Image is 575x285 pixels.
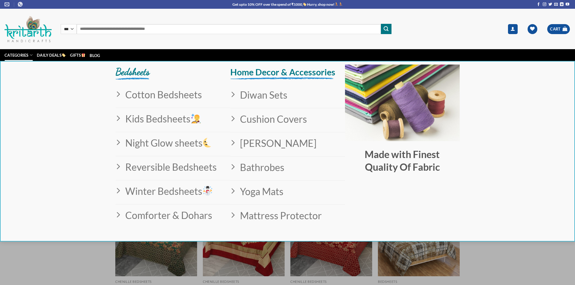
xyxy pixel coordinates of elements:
a: Reversible Bedsheets [116,156,230,180]
a: Diwan Sets [230,84,345,108]
span: Night Glow sheets [120,135,213,150]
span: Cotton Bedsheets [120,87,202,102]
a: Kids Bedsheets👨‍🚀 [116,108,230,132]
strong: Bedsheets [116,66,150,78]
a: Follow on Twitter [548,2,552,7]
span: Bathrobes [235,160,284,175]
a: Wishlist [528,24,537,34]
img: 🏃 [339,2,343,6]
a: Bathrobes [230,157,345,181]
span: Reversible Bedsheets [120,159,217,175]
a: Blog [90,52,100,59]
span: Kids Bedsheets [120,111,201,126]
a: Mattress Protector [230,205,345,229]
a: Gifts [70,50,85,60]
img: 🏃 [335,2,338,6]
b: Get upto 10% OFF over the spend of ₹1000, Hurry, shop now! [232,2,335,7]
span: Winter Bedsheets [120,183,213,199]
span: Cushion Covers [235,111,307,127]
a: [PERSON_NAME] [230,132,345,157]
img: Kritarth Handicrafts [5,16,52,43]
span: [PERSON_NAME] [235,135,317,151]
img: 👨‍🚀 [191,114,201,123]
img: 🏷️ [303,2,307,6]
a: Winter Bedsheets☃️ [116,180,230,204]
a: Yoga Mats [230,181,345,205]
a: Daily Deals [37,50,66,60]
a: Follow on LinkedIn [560,2,564,7]
button: Submit [381,24,391,34]
a: Follow on Instagram [543,2,546,7]
img: ☃️ [203,186,212,196]
img: 🎁 [81,53,85,57]
a: View cart [547,24,570,34]
a: Follow on Facebook [537,2,540,7]
a: Login [508,24,518,34]
img: 🏷️ [62,53,66,57]
a: Send us an email [554,2,558,7]
span: Cart [550,26,561,32]
a: Follow on YouTube [566,2,569,7]
img: 🌜 [203,138,213,147]
a: Night Glow sheets🌜 [116,132,230,156]
a: Cotton Bedsheets [116,84,230,108]
a: Comforter & Dohars [116,204,230,229]
span: Diwan Sets [235,87,287,103]
img: How to choose the best bedsheets [345,65,460,141]
strong: Home Decor & Accessories [230,67,335,77]
span: Comforter & Dohars [120,207,212,223]
h4: Made with Finest Quality Of Fabric [348,148,457,173]
a: Categories [5,49,33,61]
span: Mattress Protector [235,208,322,223]
a: Cushion Covers [230,108,345,132]
span: Yoga Mats [235,184,283,199]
